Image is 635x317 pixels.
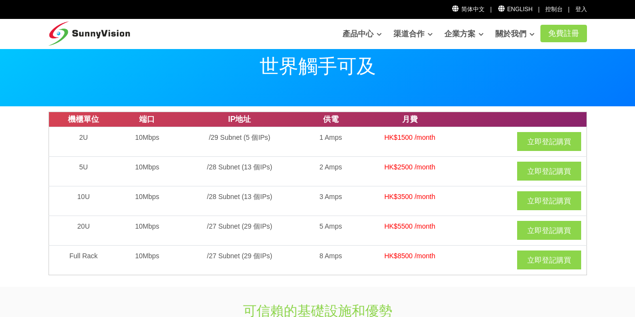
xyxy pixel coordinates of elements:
[384,163,435,171] span: HK$2500 /month
[538,5,539,14] li: |
[49,56,587,76] p: 世界觸手可及
[118,156,176,186] td: 10Mbps
[545,6,563,13] a: 控制台
[384,252,435,260] span: HK$8500 /month
[303,245,358,275] td: 8 Amps
[517,221,581,240] a: 立即登記購買
[568,5,570,14] li: |
[49,245,118,275] td: Full Rack
[517,250,581,269] a: 立即登記購買
[452,6,485,13] a: 简体中文
[118,127,176,156] td: 10Mbps
[444,24,484,44] a: 企業方案
[303,156,358,186] td: 2 Amps
[342,24,382,44] a: 產品中心
[176,216,303,245] td: /27 Subnet (29 個IPs)
[49,127,118,156] td: 2U
[358,112,461,127] th: 月費
[176,186,303,216] td: /28 Subnet (13 個IPs)
[303,216,358,245] td: 5 Amps
[575,6,587,13] a: 登入
[176,245,303,275] td: /27 Subnet (29 個IPs)
[384,193,435,200] span: HK$3500 /month
[384,133,435,141] span: HK$1500 /month
[517,162,581,181] a: 立即登記購買
[118,216,176,245] td: 10Mbps
[303,127,358,156] td: 1 Amps
[490,5,491,14] li: |
[176,156,303,186] td: /28 Subnet (13 個IPs)
[540,25,587,42] a: 免費註冊
[517,191,581,210] a: 立即登記購買
[303,112,358,127] th: 供電
[393,24,433,44] a: 渠道合作
[118,112,176,127] th: 端口
[118,186,176,216] td: 10Mbps
[118,245,176,275] td: 10Mbps
[384,222,435,230] span: HK$5500 /month
[49,186,118,216] td: 10U
[49,112,118,127] th: 機櫃單位
[49,216,118,245] td: 20U
[176,112,303,127] th: IP地址
[517,132,581,151] a: 立即登記購買
[497,6,533,13] a: English
[495,24,535,44] a: 關於我們
[176,127,303,156] td: /29 Subnet (5 個IPs)
[49,156,118,186] td: 5U
[303,186,358,216] td: 3 Amps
